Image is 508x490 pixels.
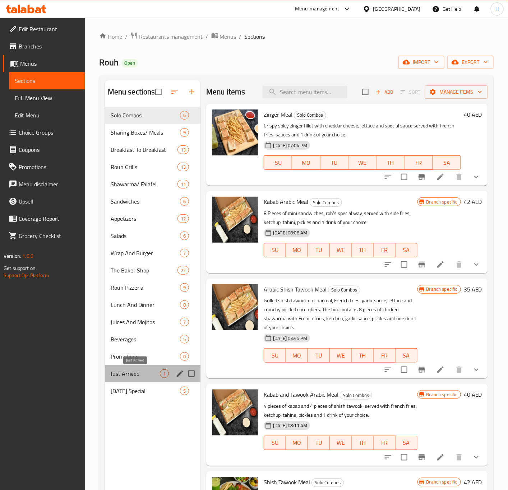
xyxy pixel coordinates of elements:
[111,352,180,361] span: Promotions
[396,348,417,363] button: SA
[180,233,189,239] span: 6
[464,197,482,207] h6: 42 AED
[111,145,177,154] span: Breakfast To Breakfast
[377,155,405,170] button: TH
[436,260,445,269] a: Edit menu item
[468,168,485,186] button: show more
[105,158,201,176] div: Rouh Grills13
[105,124,201,141] div: Sharing Boxes/ Meals9
[111,283,180,292] span: Rouh Pizzeria
[178,215,189,222] span: 12
[472,260,481,269] svg: Show Choices
[220,32,236,41] span: Menus
[264,109,292,120] span: Zinger Meal
[180,197,189,206] div: items
[433,155,461,170] button: SA
[472,173,481,181] svg: Show Choices
[308,348,330,363] button: TU
[379,168,397,186] button: sort-choices
[413,449,430,466] button: Branch-specific-item
[180,302,189,308] span: 8
[468,256,485,273] button: show more
[311,479,344,487] div: Solo Combos
[404,58,439,67] span: import
[180,232,189,240] div: items
[413,361,430,378] button: Branch-specific-item
[160,369,169,378] div: items
[180,284,189,291] span: 9
[375,88,394,96] span: Add
[105,141,201,158] div: Breakfast To Breakfast13
[374,436,396,450] button: FR
[397,169,412,185] span: Select to update
[15,111,79,120] span: Edit Menu
[206,32,208,41] li: /
[111,180,177,188] span: Shawarma/ Falafel
[105,331,201,348] div: Beverages5
[436,158,458,168] span: SA
[267,245,283,255] span: SU
[183,83,200,101] button: Add section
[9,107,85,124] a: Edit Menu
[105,193,201,210] div: Sandwiches6
[178,181,189,188] span: 11
[180,250,189,257] span: 7
[3,141,85,158] a: Coupons
[111,214,177,223] span: Appetizers
[9,72,85,89] a: Sections
[111,111,180,120] div: Solo Combos
[177,163,189,171] div: items
[407,158,430,168] span: FR
[413,168,430,186] button: Branch-specific-item
[373,5,421,13] div: [GEOGRAPHIC_DATA]
[330,436,352,450] button: WE
[379,449,397,466] button: sort-choices
[3,124,85,141] a: Choice Groups
[311,350,327,361] span: TU
[178,146,189,153] span: 13
[396,436,417,450] button: SA
[105,365,201,382] div: Just Arrived1edit
[464,284,482,294] h6: 35 AED
[451,168,468,186] button: delete
[468,361,485,378] button: show more
[20,59,79,68] span: Menus
[19,214,79,223] span: Coverage Report
[166,83,183,101] span: Sort sections
[105,382,201,400] div: [DATE] Special5
[108,87,155,97] h2: Menu sections
[105,176,201,193] div: Shawarma/ Falafel11
[405,155,433,170] button: FR
[263,86,347,98] input: search
[4,271,49,280] a: Support.OpsPlatform
[398,56,444,69] button: import
[286,243,308,257] button: MO
[111,387,180,395] span: [DATE] Special
[312,479,343,487] span: Solo Combos
[105,348,201,365] div: Promotions0
[19,25,79,33] span: Edit Restaurant
[264,196,308,207] span: Kabab Arabic Meal
[264,284,327,295] span: Arabic Shish Tawook Meal
[379,158,402,168] span: TH
[294,111,326,119] span: Solo Combos
[4,263,37,273] span: Get support on:
[111,335,180,344] span: Beverages
[111,163,177,171] span: Rouh Grills
[358,84,373,99] span: Select section
[398,438,415,448] span: SA
[180,388,189,395] span: 5
[180,387,189,395] div: items
[15,94,79,102] span: Full Menu View
[22,251,33,261] span: 1.0.0
[111,266,177,275] span: The Baker Shop
[180,352,189,361] div: items
[3,20,85,38] a: Edit Restaurant
[111,128,180,137] span: Sharing Boxes/ Meals
[311,245,327,255] span: TU
[436,365,445,374] a: Edit menu item
[352,348,374,363] button: TH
